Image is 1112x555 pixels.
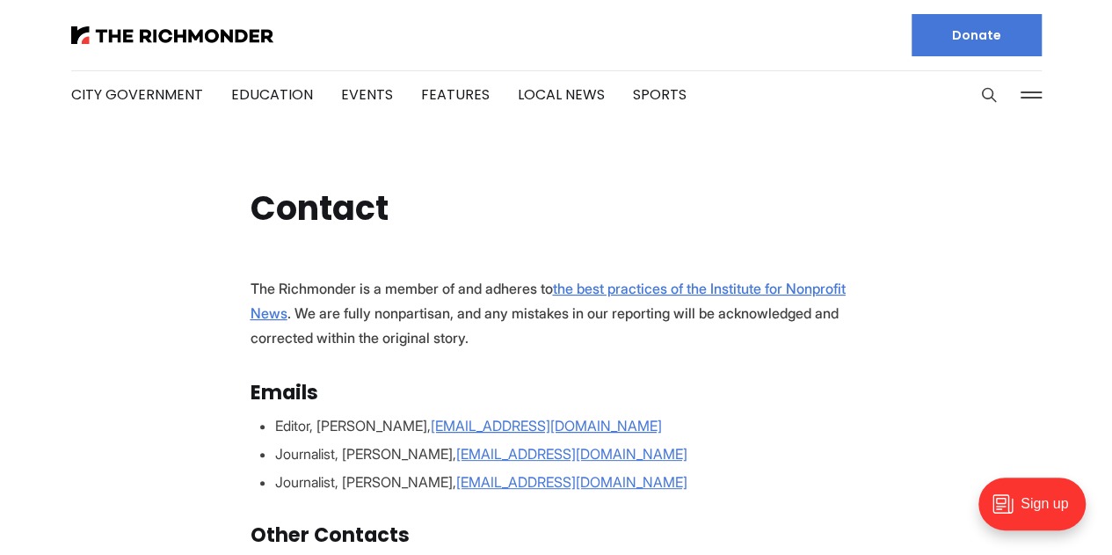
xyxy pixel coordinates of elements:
a: City Government [71,84,203,105]
h3: Other Contacts [251,524,862,547]
a: Local News [518,84,605,105]
iframe: portal-trigger [963,469,1112,555]
button: Search this site [976,82,1002,108]
img: The Richmonder [71,26,273,44]
a: Education [231,84,313,105]
a: Events [341,84,393,105]
a: [EMAIL_ADDRESS][DOMAIN_NAME] [456,473,687,491]
a: [EMAIL_ADDRESS][DOMAIN_NAME] [431,417,662,435]
li: Journalist, [PERSON_NAME], [275,471,862,493]
p: The Richmonder is a member of and adheres to . We are fully nonpartisan, and any mistakes in our ... [251,276,862,350]
a: [EMAIL_ADDRESS][DOMAIN_NAME] [456,445,687,463]
h1: Contact [251,190,389,227]
li: Journalist, [PERSON_NAME], [275,443,862,464]
a: Donate [912,14,1042,56]
a: Features [421,84,490,105]
li: Editor, [PERSON_NAME], [275,415,862,436]
h3: Emails [251,382,862,405]
a: Sports [633,84,687,105]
